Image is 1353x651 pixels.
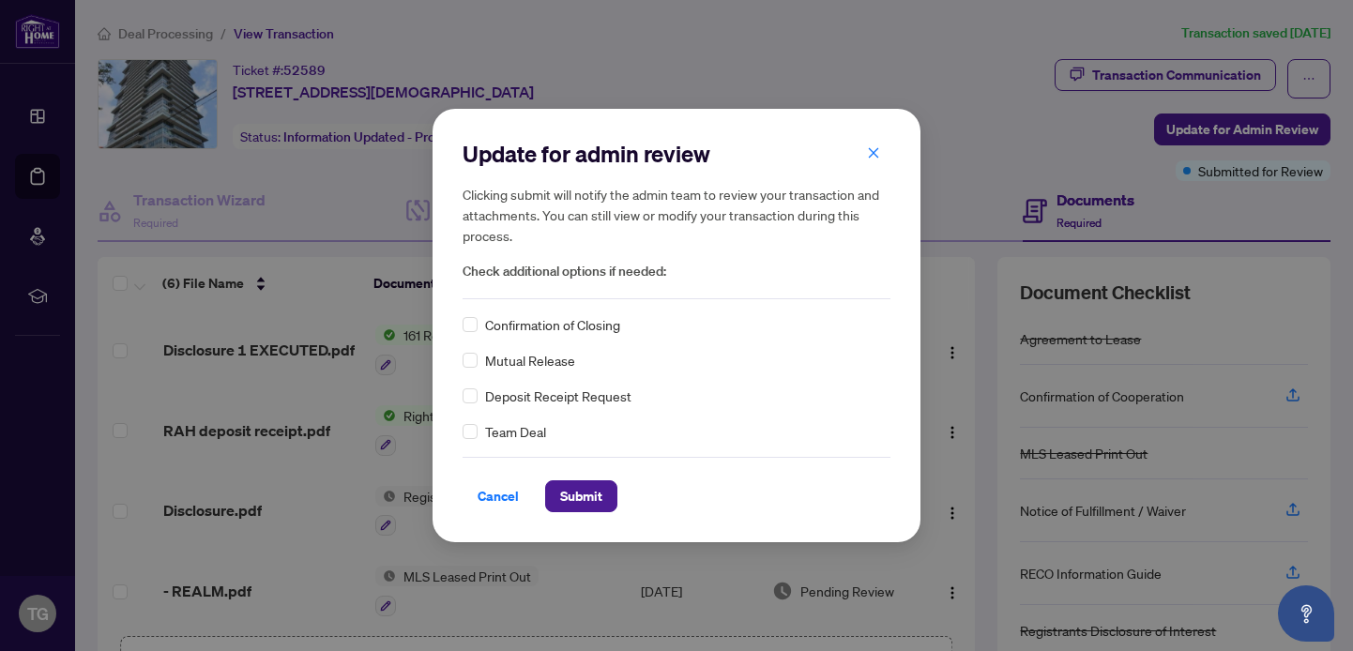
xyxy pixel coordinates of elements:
h2: Update for admin review [463,139,890,169]
h5: Clicking submit will notify the admin team to review your transaction and attachments. You can st... [463,184,890,246]
span: Deposit Receipt Request [485,386,631,406]
span: Cancel [478,481,519,511]
span: Submit [560,481,602,511]
span: Team Deal [485,421,546,442]
button: Cancel [463,480,534,512]
span: Mutual Release [485,350,575,371]
span: Check additional options if needed: [463,261,890,282]
span: close [867,146,880,159]
button: Open asap [1278,585,1334,642]
span: Confirmation of Closing [485,314,620,335]
button: Submit [545,480,617,512]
